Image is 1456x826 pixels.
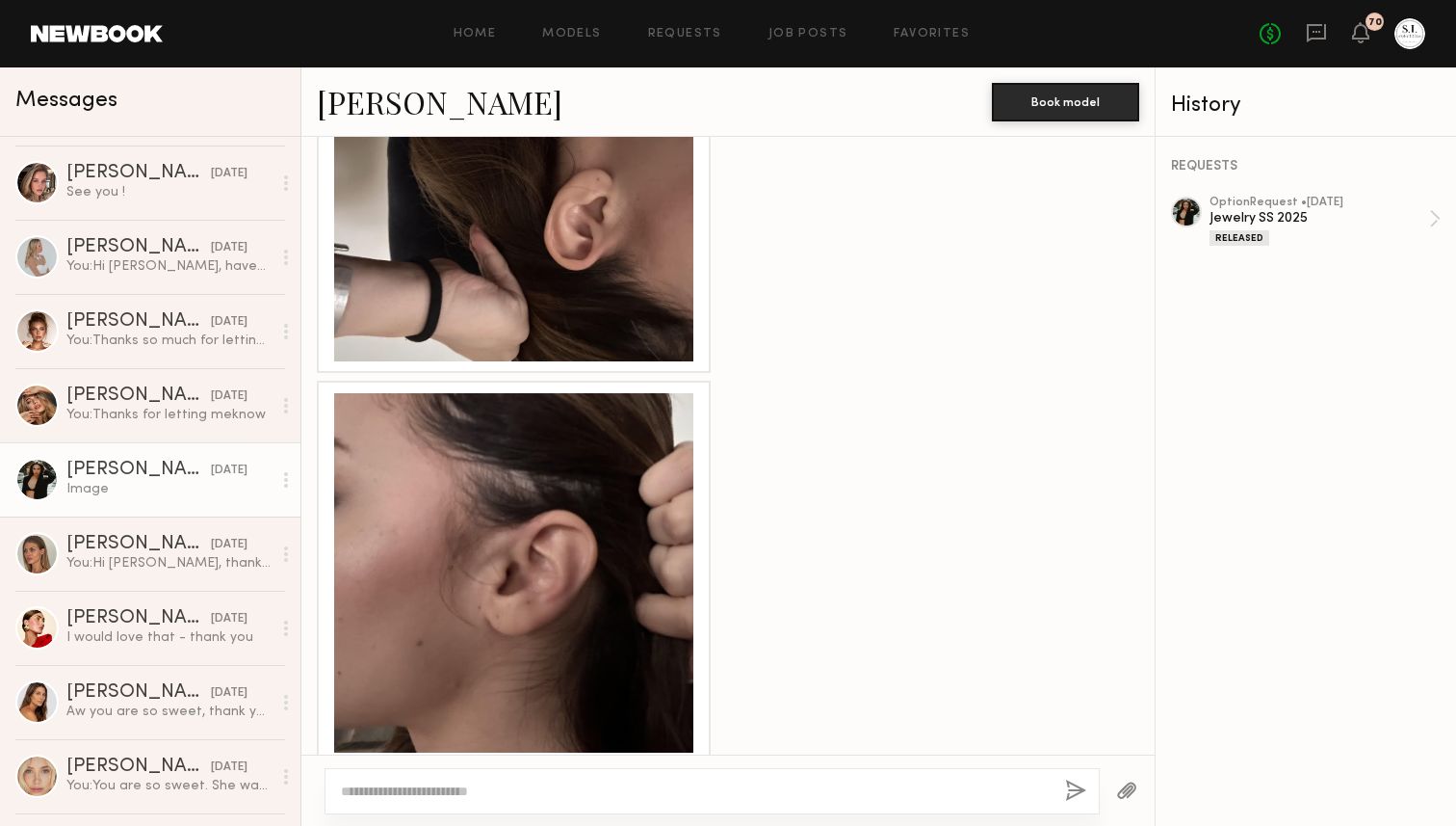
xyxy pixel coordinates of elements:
div: [DATE] [211,387,247,406]
div: [PERSON_NAME] [66,535,211,554]
div: option Request • [DATE] [1209,197,1429,209]
div: Released [1209,230,1269,246]
div: [DATE] [211,610,247,628]
div: [PERSON_NAME] [66,758,211,777]
a: Job Posts [768,28,848,40]
div: Jewelry SS 2025 [1209,209,1429,227]
div: [PERSON_NAME] [66,683,211,703]
div: I would love that - thank you [66,628,272,647]
div: [DATE] [211,462,247,480]
div: Aw you are so sweet, thank you so much! You all are so amazing to work with, and take care too🤍 [66,703,272,721]
div: You: Hi [PERSON_NAME], haven't heard back, please let me know if still interested. [66,257,272,276]
div: [PERSON_NAME] [66,386,211,406]
div: REQUESTS [1171,160,1441,173]
a: Requests [648,28,722,40]
div: [DATE] [211,313,247,332]
div: [DATE] [211,759,247,777]
div: [PERSON_NAME] [66,164,211,183]
div: [DATE] [211,239,247,257]
div: You: You are so sweet. She was totally surprised. They look great. I opted out. [66,777,272,795]
div: [PERSON_NAME] [66,312,211,332]
div: Image [66,480,272,498]
div: You: Thanks for letting meknow [66,406,272,424]
a: optionRequest •[DATE]Jewelry SS 2025Released [1209,197,1441,246]
div: [DATE] [211,536,247,554]
div: 70 [1368,17,1382,28]
div: See you ! [66,183,272,201]
a: Favorites [894,28,970,40]
div: [DATE] [211,165,247,183]
div: You: Thanks so much for letting me know. Unfortunately, it won't work. Take care. [66,332,272,350]
div: [PERSON_NAME] [66,461,211,480]
a: Book model [992,93,1139,109]
div: History [1171,94,1441,117]
div: You: Hi [PERSON_NAME], thank you for sending me the pics and you are beautiful Unfortunately, our... [66,554,272,573]
button: Book model [992,83,1139,121]
div: [PERSON_NAME] [66,238,211,257]
div: [DATE] [211,684,247,703]
span: Messages [15,90,117,112]
a: [PERSON_NAME] [317,81,562,122]
a: Models [542,28,601,40]
div: [PERSON_NAME] [66,609,211,628]
a: Home [454,28,497,40]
